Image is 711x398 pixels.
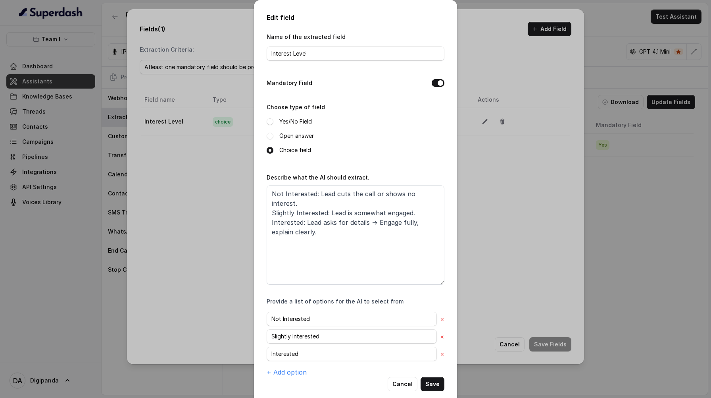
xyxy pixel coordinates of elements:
[388,377,417,391] button: Cancel
[267,367,307,377] button: + Add option
[421,377,444,391] button: Save
[267,13,444,22] h2: Edit field
[279,131,314,141] label: Open answer
[267,104,325,110] label: Choose type of field
[267,78,312,88] label: Mandatory Field
[440,349,444,359] button: ×
[267,312,437,326] input: Option 1
[440,314,444,324] button: ×
[267,298,404,305] label: Provide a list of options for the AI to select from
[267,174,369,181] label: Describe what the AI should extract.
[279,117,312,126] label: Yes/No Field
[267,185,444,285] textarea: Not Interested: Lead cuts the call or shows no interest. Slightly Interested: Lead is somewhat en...
[267,329,437,344] input: Option 2
[267,33,346,40] label: Name of the extracted field
[267,347,437,361] input: Option 3
[440,332,444,341] button: ×
[279,145,311,155] label: Choice field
